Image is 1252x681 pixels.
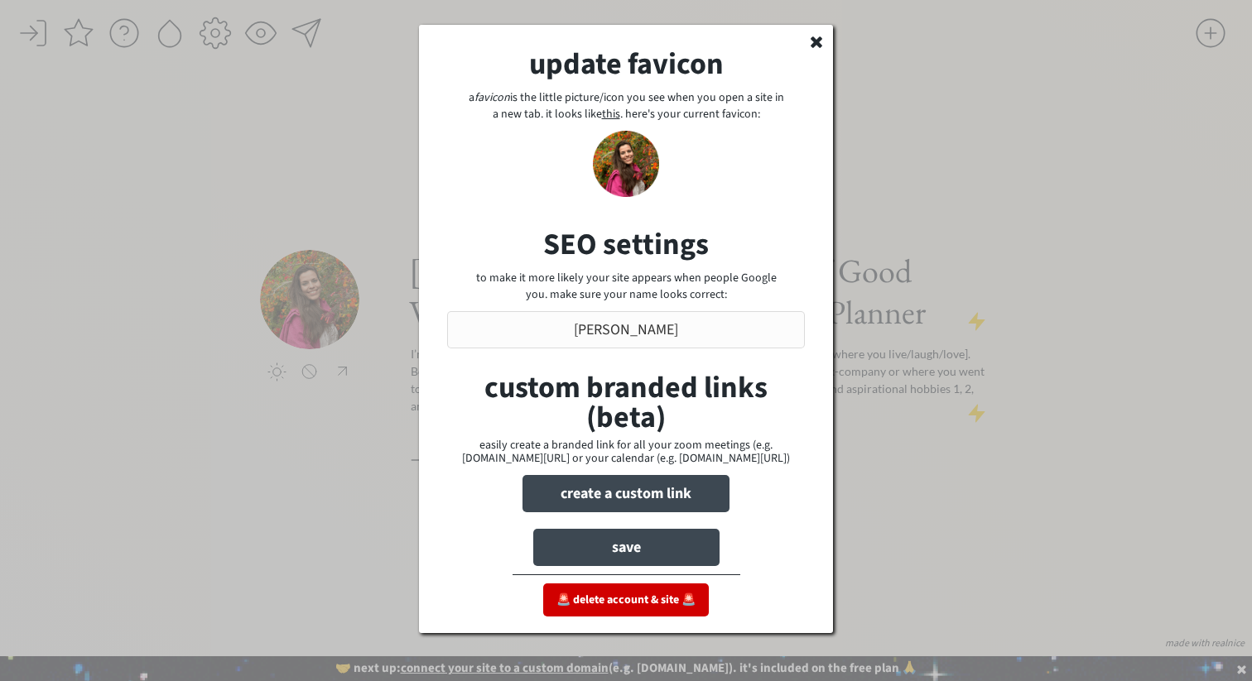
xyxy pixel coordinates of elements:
div: easily create a branded link for all your zoom meetings (e.g. [DOMAIN_NAME][URL] or your calendar... [447,439,805,467]
div: to make it more likely your site appears when people Google you. make sure your name looks correct: [467,271,785,303]
div: a is the little picture/icon you see when you open a site in a new tab. it looks like . here's yo... [467,90,785,122]
a: this [602,106,620,122]
button: 🚨 delete account & site 🚨 [543,583,709,616]
strong: custom branded links (beta) [484,367,773,439]
button: create a custom link [522,475,730,512]
strong: update favicon [529,43,724,85]
strong: SEO settings [543,223,709,266]
em: favicon [474,89,510,106]
button: save [533,529,720,566]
